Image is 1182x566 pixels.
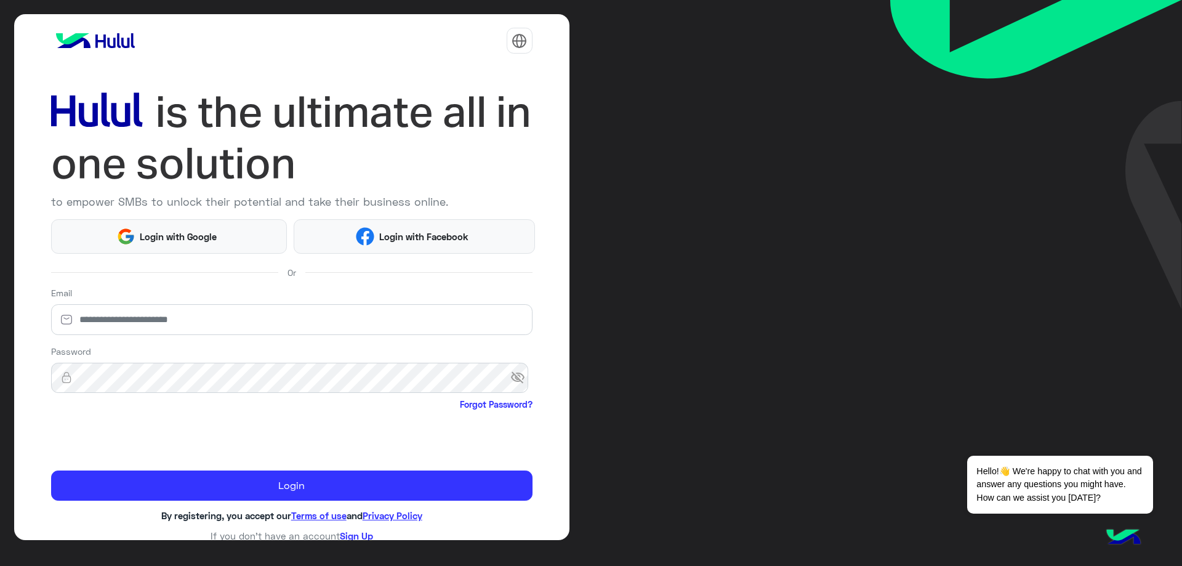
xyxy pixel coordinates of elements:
span: By registering, you accept our [161,510,291,521]
button: Login [51,471,533,501]
span: Or [287,266,296,279]
span: and [347,510,363,521]
label: Email [51,286,72,299]
img: tab [512,33,527,49]
a: Sign Up [340,530,373,541]
img: Google [116,227,135,246]
span: Hello!👋 We're happy to chat with you and answer any questions you might have. How can we assist y... [967,456,1152,514]
span: visibility_off [510,367,533,389]
button: Login with Facebook [294,219,534,253]
button: Login with Google [51,219,287,253]
a: Privacy Policy [363,510,422,521]
span: Login with Google [135,230,222,244]
img: hulul-logo.png [1102,517,1145,560]
label: Password [51,345,91,358]
img: hululLoginTitle_EN.svg [51,86,533,189]
img: email [51,313,82,326]
img: Facebook [356,227,374,246]
img: lock [51,371,82,384]
p: to empower SMBs to unlock their potential and take their business online. [51,193,533,210]
h6: If you don’t have an account [51,530,533,541]
a: Forgot Password? [460,398,533,411]
img: logo [51,28,140,53]
span: Login with Facebook [374,230,473,244]
iframe: reCAPTCHA [51,413,238,461]
a: Terms of use [291,510,347,521]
